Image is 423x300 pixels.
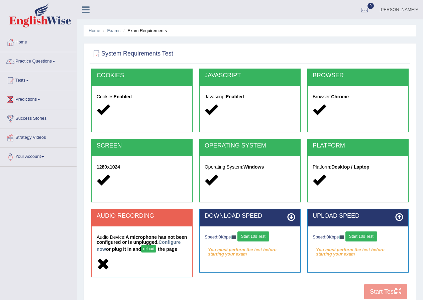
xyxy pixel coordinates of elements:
[141,245,156,253] button: reload
[313,165,403,170] h5: Platform:
[97,213,187,219] h2: AUDIO RECORDING
[243,164,264,170] strong: Windows
[0,109,77,126] a: Success Stories
[205,231,295,243] div: Speed: Kbps
[0,147,77,164] a: Your Account
[218,234,221,239] strong: 0
[97,94,187,99] h5: Cookies
[0,52,77,69] a: Practice Questions
[97,235,187,254] h5: Audio Device:
[114,94,132,99] strong: Enabled
[0,128,77,145] a: Strategy Videos
[313,94,403,99] h5: Browser:
[326,234,329,239] strong: 0
[205,245,295,255] em: You must perform the test before starting your exam
[97,72,187,79] h2: COOKIES
[0,90,77,107] a: Predictions
[313,231,403,243] div: Speed: Kbps
[226,94,244,99] strong: Enabled
[345,231,377,241] button: Start 10s Test
[205,72,295,79] h2: JAVASCRIPT
[97,142,187,149] h2: SCREEN
[339,235,344,239] img: ajax-loader-fb-connection.gif
[89,28,100,33] a: Home
[205,213,295,219] h2: DOWNLOAD SPEED
[91,49,173,59] h2: System Requirements Test
[313,213,403,219] h2: UPLOAD SPEED
[313,245,403,255] em: You must perform the test before starting your exam
[0,71,77,88] a: Tests
[313,72,403,79] h2: BROWSER
[97,164,120,170] strong: 1280x1024
[97,239,181,252] a: Configure now
[205,165,295,170] h5: Operating System:
[231,235,236,239] img: ajax-loader-fb-connection.gif
[313,142,403,149] h2: PLATFORM
[97,234,187,252] strong: A microphone has not been configured or is unplugged. or plug it in and the page
[0,33,77,50] a: Home
[107,28,121,33] a: Exams
[331,94,349,99] strong: Chrome
[367,3,374,9] span: 0
[205,94,295,99] h5: Javascript
[122,27,167,34] li: Exam Requirements
[205,142,295,149] h2: OPERATING SYSTEM
[331,164,369,170] strong: Desktop / Laptop
[237,231,269,241] button: Start 10s Test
